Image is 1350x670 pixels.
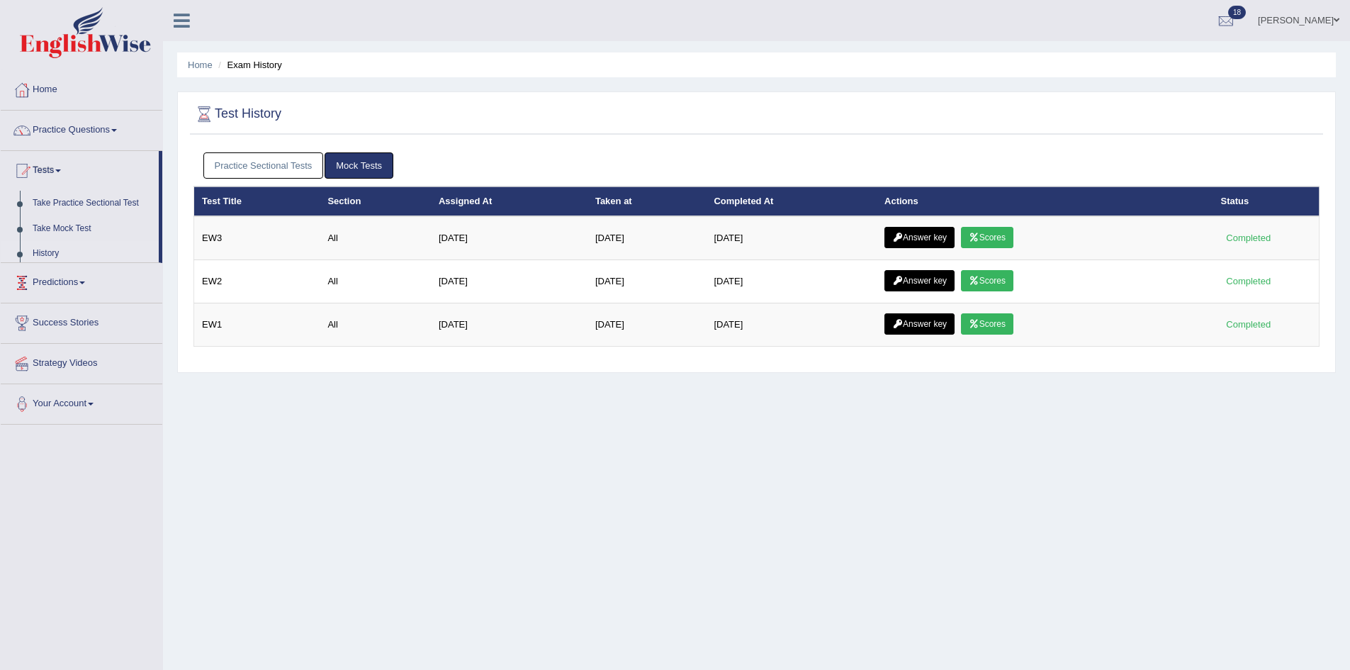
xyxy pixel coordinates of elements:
a: Scores [961,227,1013,248]
a: Mock Tests [325,152,393,179]
td: [DATE] [706,303,877,347]
a: Tests [1,151,159,186]
a: Predictions [1,263,162,298]
a: Answer key [884,313,955,335]
th: Section [320,186,431,216]
a: Answer key [884,227,955,248]
a: Home [1,70,162,106]
a: History [26,241,159,267]
th: Actions [877,186,1213,216]
a: Practice Questions [1,111,162,146]
td: [DATE] [706,216,877,260]
a: Practice Sectional Tests [203,152,324,179]
th: Test Title [194,186,320,216]
a: Take Mock Test [26,216,159,242]
a: Answer key [884,270,955,291]
td: [DATE] [587,260,706,303]
td: All [320,216,431,260]
td: [DATE] [706,260,877,303]
span: 18 [1228,6,1246,19]
td: All [320,260,431,303]
div: Completed [1221,274,1276,289]
td: EW2 [194,260,320,303]
td: [DATE] [587,216,706,260]
a: Scores [961,270,1013,291]
td: [DATE] [431,303,587,347]
a: Home [188,60,213,70]
th: Status [1213,186,1320,216]
td: [DATE] [587,303,706,347]
th: Completed At [706,186,877,216]
a: Scores [961,313,1013,335]
h2: Test History [193,104,281,125]
a: Success Stories [1,303,162,339]
div: Completed [1221,317,1276,332]
td: [DATE] [431,216,587,260]
a: Strategy Videos [1,344,162,379]
td: EW3 [194,216,320,260]
th: Taken at [587,186,706,216]
li: Exam History [215,58,282,72]
a: Take Practice Sectional Test [26,191,159,216]
td: All [320,303,431,347]
th: Assigned At [431,186,587,216]
div: Completed [1221,230,1276,245]
td: EW1 [194,303,320,347]
td: [DATE] [431,260,587,303]
a: Your Account [1,384,162,420]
